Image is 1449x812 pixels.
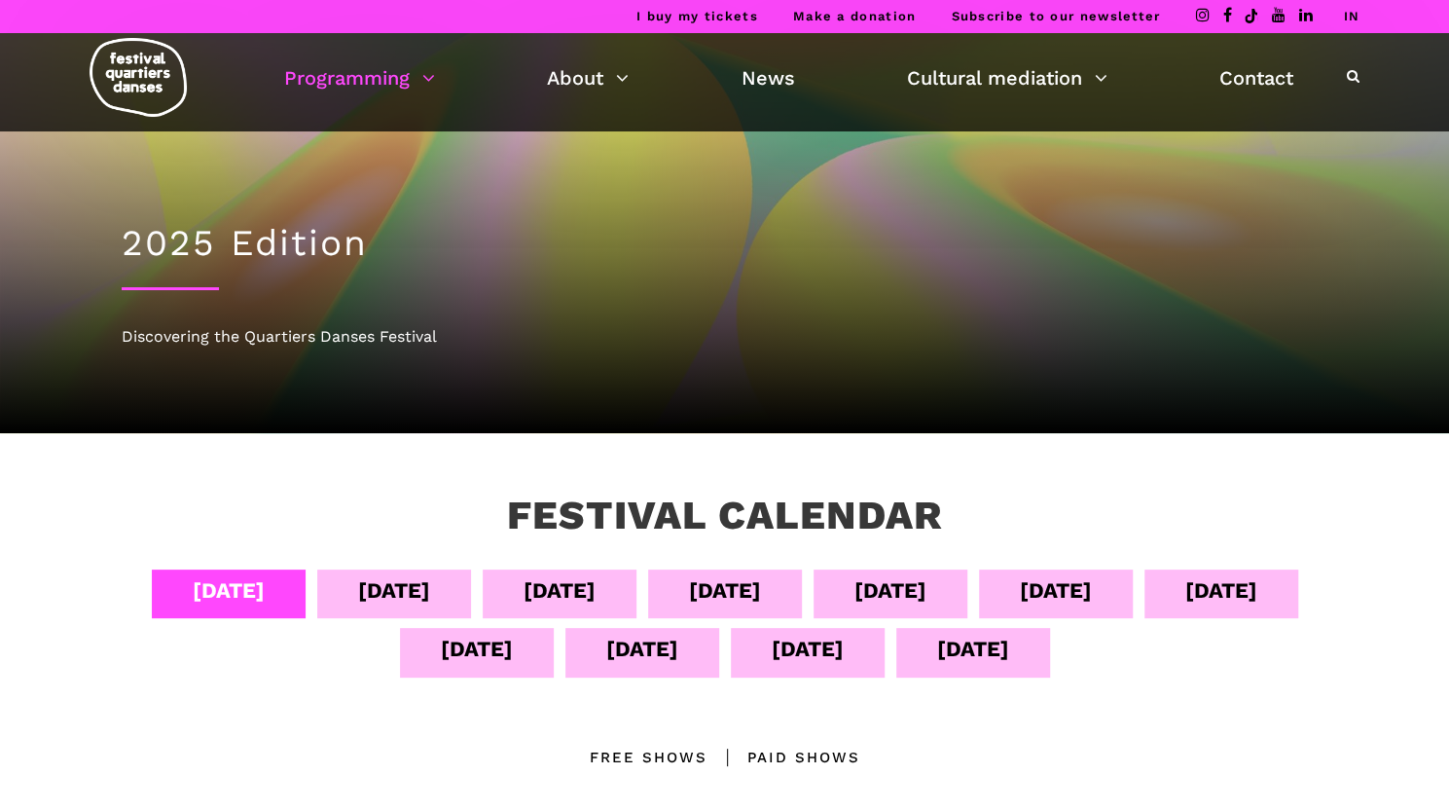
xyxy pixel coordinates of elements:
font: [DATE] [358,578,430,603]
a: Subscribe to our newsletter [951,9,1160,23]
a: News [742,61,795,94]
font: [DATE] [772,637,844,661]
font: [DATE] [937,637,1009,661]
font: [DATE] [193,578,265,603]
a: About [547,61,629,94]
a: Make a donation [793,9,917,23]
font: [DATE] [606,637,678,661]
a: I buy my tickets [636,9,758,23]
font: 2025 Edition [122,222,368,264]
font: Cultural mediation [907,66,1082,90]
font: [DATE] [1185,578,1257,603]
font: Free shows [590,749,707,766]
a: Cultural mediation [907,61,1107,94]
font: News [742,66,795,90]
font: Festival Calendar [507,492,943,538]
font: Programming [284,66,410,90]
font: [DATE] [1020,578,1092,603]
img: logo-fqd-med [90,38,187,117]
a: Contact [1219,61,1293,94]
font: [DATE] [854,578,926,603]
font: About [547,66,603,90]
font: Contact [1219,66,1293,90]
font: Paid Shows [747,749,860,766]
a: IN [1343,9,1359,23]
font: [DATE] [689,578,761,603]
a: Programming [284,61,435,94]
font: [DATE] [524,578,596,603]
font: Discovering the Quartiers Danses Festival [122,327,437,346]
font: [DATE] [441,637,513,661]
